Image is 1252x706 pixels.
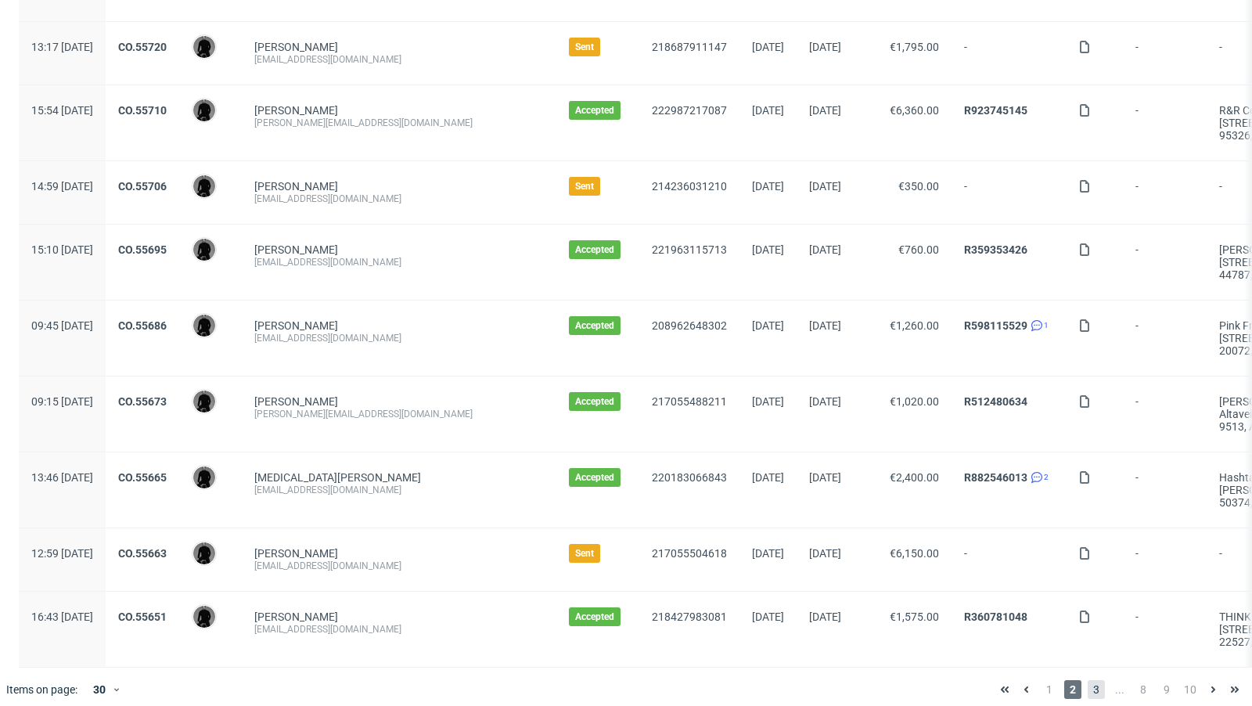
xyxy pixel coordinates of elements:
span: Sent [575,180,594,193]
a: 221963115713 [652,243,727,256]
span: 14:59 [DATE] [31,180,93,193]
span: 2 [1044,471,1049,484]
span: 16:43 [DATE] [31,611,93,623]
span: €1,020.00 [890,395,939,408]
div: [EMAIL_ADDRESS][DOMAIN_NAME] [254,560,544,572]
a: CO.55710 [118,104,167,117]
a: CO.55706 [118,180,167,193]
span: 10 [1182,680,1199,699]
span: Sent [575,547,594,560]
span: - [1135,243,1194,281]
span: [DATE] [752,180,784,193]
span: [DATE] [752,104,784,117]
span: Accepted [575,611,614,623]
span: 09:45 [DATE] [31,319,93,332]
a: [PERSON_NAME] [254,180,338,193]
span: - [1135,319,1194,357]
span: [DATE] [809,611,841,623]
a: R512480634 [964,395,1027,408]
span: 1 [1044,319,1049,332]
span: [DATE] [809,547,841,560]
span: [DATE] [809,395,841,408]
img: Dawid Urbanowicz [193,315,215,337]
div: [EMAIL_ADDRESS][DOMAIN_NAME] [254,484,544,496]
span: Accepted [575,104,614,117]
span: Items on page: [6,682,77,697]
a: CO.55663 [118,547,167,560]
div: [EMAIL_ADDRESS][DOMAIN_NAME] [254,53,544,66]
a: [PERSON_NAME] [254,611,338,623]
span: [DATE] [752,547,784,560]
span: €6,150.00 [890,547,939,560]
a: CO.55686 [118,319,167,332]
a: CO.55720 [118,41,167,53]
span: [DATE] [809,243,841,256]
span: - [1135,180,1194,205]
img: Dawid Urbanowicz [193,36,215,58]
a: R923745145 [964,104,1027,117]
a: CO.55673 [118,395,167,408]
span: [DATE] [752,319,784,332]
span: - [964,547,1053,572]
a: R359353426 [964,243,1027,256]
span: €350.00 [898,180,939,193]
span: Accepted [575,243,614,256]
a: 217055488211 [652,395,727,408]
a: 1 [1027,319,1049,332]
span: - [1135,547,1194,572]
span: Accepted [575,471,614,484]
img: Dawid Urbanowicz [193,99,215,121]
span: 12:59 [DATE] [31,547,93,560]
a: 218427983081 [652,611,727,623]
a: [PERSON_NAME] [254,395,338,408]
span: 3 [1088,680,1105,699]
a: [PERSON_NAME] [254,547,338,560]
img: Dawid Urbanowicz [193,606,215,628]
span: - [1135,104,1194,142]
span: 15:54 [DATE] [31,104,93,117]
img: Dawid Urbanowicz [193,239,215,261]
a: CO.55695 [118,243,167,256]
span: 09:15 [DATE] [31,395,93,408]
a: 214236031210 [652,180,727,193]
span: €2,400.00 [890,471,939,484]
span: [DATE] [809,319,841,332]
span: - [1135,611,1194,648]
span: [DATE] [809,180,841,193]
a: 208962648302 [652,319,727,332]
span: 2 [1064,680,1081,699]
span: €1,795.00 [890,41,939,53]
a: 217055504618 [652,547,727,560]
div: [PERSON_NAME][EMAIL_ADDRESS][DOMAIN_NAME] [254,408,544,420]
span: - [1135,41,1194,66]
span: 9 [1158,680,1175,699]
a: [PERSON_NAME] [254,319,338,332]
span: [DATE] [752,41,784,53]
img: Dawid Urbanowicz [193,466,215,488]
span: 1 [1041,680,1058,699]
a: R882546013 [964,471,1027,484]
span: - [1135,395,1194,433]
span: [DATE] [752,395,784,408]
span: [DATE] [809,104,841,117]
a: 218687911147 [652,41,727,53]
div: [PERSON_NAME][EMAIL_ADDRESS][DOMAIN_NAME] [254,117,544,129]
img: Dawid Urbanowicz [193,391,215,412]
div: [EMAIL_ADDRESS][DOMAIN_NAME] [254,256,544,268]
span: €760.00 [898,243,939,256]
a: R360781048 [964,611,1027,623]
span: Accepted [575,395,614,408]
span: [DATE] [752,471,784,484]
span: Accepted [575,319,614,332]
span: 13:46 [DATE] [31,471,93,484]
span: - [964,41,1053,66]
span: - [964,180,1053,205]
span: €1,575.00 [890,611,939,623]
a: R598115529 [964,319,1027,332]
a: 222987217087 [652,104,727,117]
a: [PERSON_NAME] [254,243,338,256]
a: [PERSON_NAME] [254,104,338,117]
span: [DATE] [752,611,784,623]
img: Dawid Urbanowicz [193,542,215,564]
span: €6,360.00 [890,104,939,117]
